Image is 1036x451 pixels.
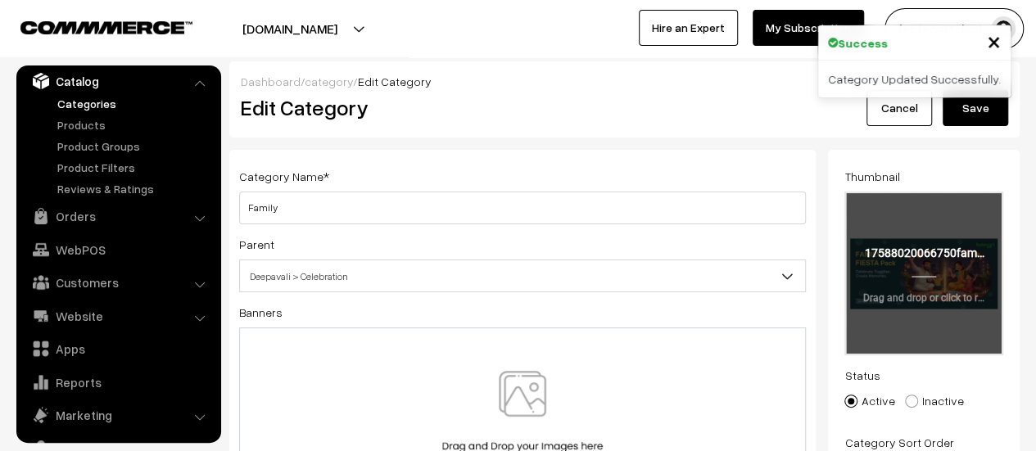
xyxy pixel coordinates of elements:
label: Banners [239,304,283,321]
strong: Success [838,34,888,52]
label: Parent [239,236,274,253]
a: Website [20,301,215,331]
label: Active [844,392,894,409]
button: [DOMAIN_NAME] [185,8,395,49]
a: Marketing [20,400,215,430]
div: / / [241,73,1008,90]
a: Categories [53,95,215,112]
a: WebPOS [20,235,215,264]
a: Reviews & Ratings [53,180,215,197]
a: My Subscription [753,10,864,46]
button: Save [943,90,1008,126]
label: Status [844,367,880,384]
img: COMMMERCE [20,21,192,34]
a: Reports [20,368,215,397]
a: Hire an Expert [639,10,738,46]
a: Product Groups [53,138,215,155]
label: Inactive [905,392,963,409]
a: Customers [20,268,215,297]
span: Edit Category [358,74,432,88]
span: Deepavali > Celebration [240,262,805,291]
input: Category Name [239,192,806,224]
img: user [991,16,1016,41]
label: Thumbnail [844,168,899,185]
a: Products [53,116,215,133]
a: Product Filters [53,159,215,176]
a: category [305,74,353,88]
a: Apps [20,334,215,363]
span: × [987,25,1001,56]
button: festecart desi [884,8,1024,49]
div: Category Updated Successfully. [818,61,1011,97]
span: Deepavali > Celebration [239,259,806,292]
h2: Edit Category [241,95,810,120]
a: COMMMERCE [20,16,164,36]
a: Catalog [20,66,215,96]
a: Dashboard [241,74,301,88]
button: Close [987,29,1001,53]
label: Category Name [239,168,329,185]
a: Orders [20,201,215,231]
a: Cancel [866,90,932,126]
label: Category Sort Order [844,434,953,451]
